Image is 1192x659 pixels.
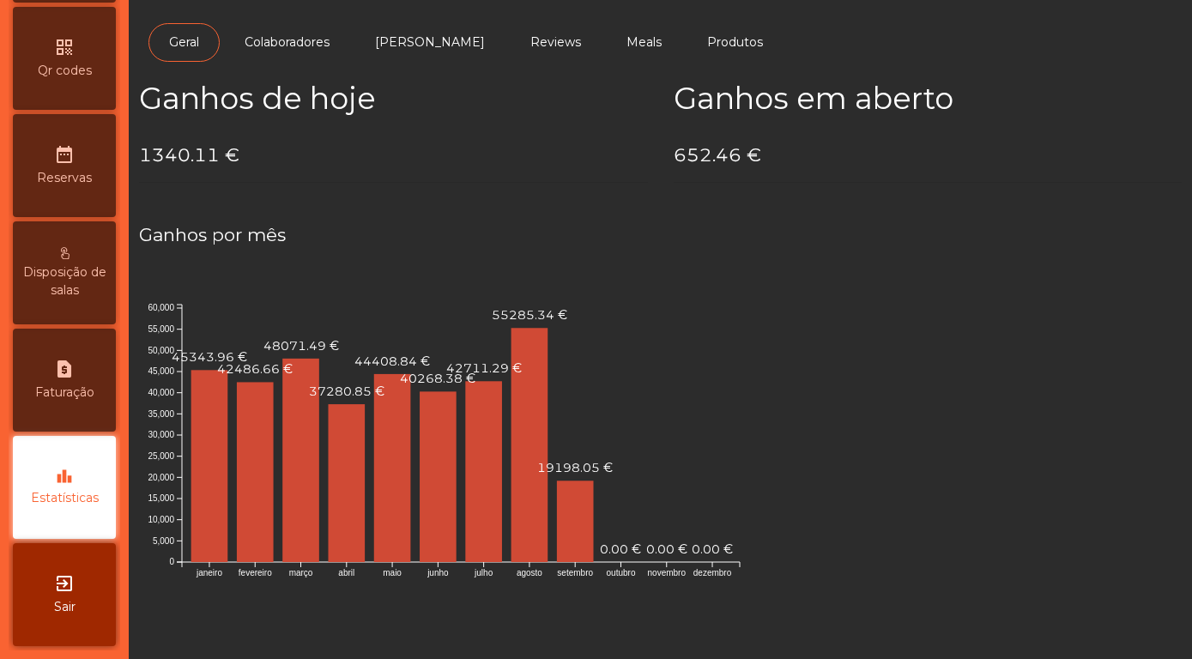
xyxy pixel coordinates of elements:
[148,388,174,397] text: 40,000
[474,568,493,577] text: julho
[139,142,648,168] h4: 1340.11 €
[139,81,648,117] h2: Ganhos de hoje
[17,263,112,299] span: Disposição de salas
[646,541,687,557] text: 0.00 €
[148,23,220,62] a: Geral
[693,568,732,577] text: dezembro
[217,361,293,377] text: 42486.66 €
[56,468,73,485] i: leaderboard
[37,169,92,187] span: Reservas
[148,515,174,524] text: 10,000
[224,23,350,62] a: Colaboradores
[172,349,247,365] text: 45343.96 €
[148,324,174,334] text: 55,000
[153,535,174,545] text: 5,000
[148,451,174,461] text: 25,000
[309,384,384,399] text: 37280.85 €
[517,568,542,577] text: agosto
[607,568,636,577] text: outubro
[239,568,272,577] text: fevereiro
[139,222,1182,248] h4: Ganhos por mês
[196,568,222,577] text: janeiro
[383,568,402,577] text: maio
[31,489,99,507] span: Estatísticas
[148,493,174,503] text: 15,000
[427,568,449,577] text: junho
[148,472,174,481] text: 20,000
[674,81,1183,117] h2: Ganhos em aberto
[606,23,682,62] a: Meals
[557,568,593,577] text: setembro
[148,430,174,439] text: 30,000
[148,303,174,312] text: 60,000
[446,360,522,376] text: 42711.29 €
[400,371,475,386] text: 40268.38 €
[169,557,174,566] text: 0
[148,408,174,418] text: 35,000
[354,354,430,369] text: 44408.84 €
[263,338,339,354] text: 48071.49 €
[54,598,76,616] span: Sair
[54,359,75,379] i: request_page
[687,23,784,62] a: Produtos
[35,384,94,402] span: Faturação
[692,541,733,557] text: 0.00 €
[289,568,313,577] text: março
[674,142,1183,168] h4: 652.46 €
[510,23,602,62] a: Reviews
[354,23,505,62] a: [PERSON_NAME]
[148,366,174,376] text: 45,000
[148,345,174,354] text: 50,000
[537,460,613,475] text: 19198.05 €
[648,568,687,577] text: novembro
[492,307,567,323] text: 55285.34 €
[38,62,92,80] span: Qr codes
[54,144,75,165] i: date_range
[600,541,641,557] text: 0.00 €
[338,568,354,577] text: abril
[54,573,75,594] i: exit_to_app
[54,37,75,57] i: qr_code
